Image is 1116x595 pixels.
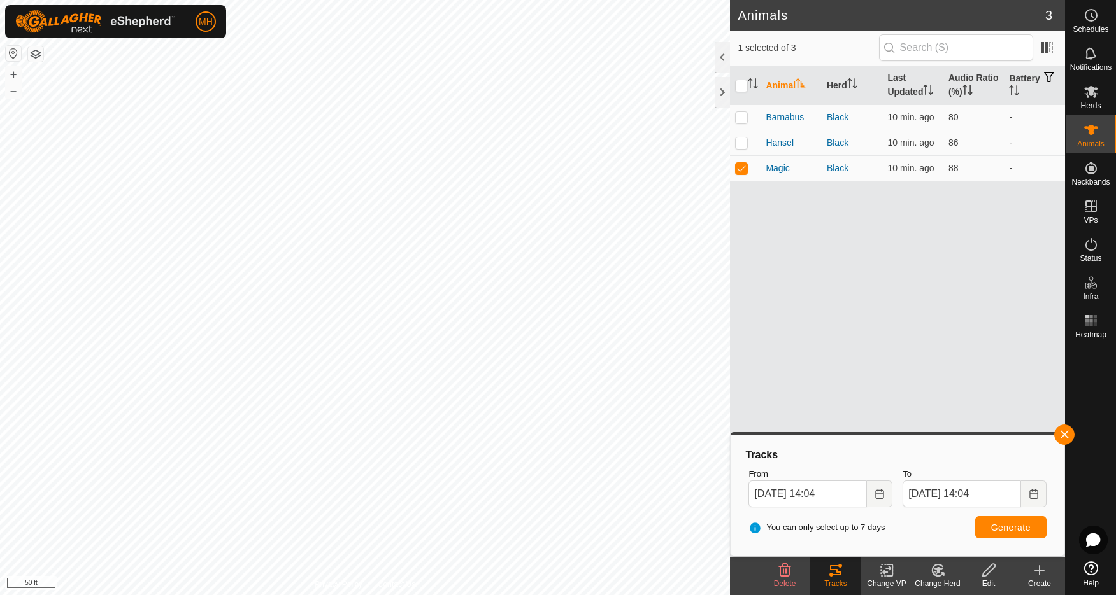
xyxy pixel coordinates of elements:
button: Choose Date [1021,480,1047,507]
p-sorticon: Activate to sort [923,87,933,97]
input: Search (S) [879,34,1033,61]
label: To [903,468,1047,480]
td: - [1004,155,1065,181]
span: Hansel [766,136,794,150]
p-sorticon: Activate to sort [847,80,857,90]
span: Infra [1083,293,1098,300]
span: Schedules [1073,25,1108,33]
button: Reset Map [6,46,21,61]
h2: Animals [738,8,1045,23]
button: + [6,67,21,82]
div: Create [1014,578,1065,589]
div: Change Herd [912,578,963,589]
span: 3 [1045,6,1052,25]
div: Black [827,136,878,150]
div: Change VP [861,578,912,589]
p-sorticon: Activate to sort [748,80,758,90]
a: Contact Us [378,578,415,590]
button: Generate [975,516,1047,538]
label: From [748,468,892,480]
span: Animals [1077,140,1105,148]
span: 88 [948,163,959,173]
span: Generate [991,522,1031,533]
p-sorticon: Activate to sort [1009,87,1019,97]
div: Black [827,162,878,175]
span: MH [199,15,213,29]
div: Tracks [743,447,1052,463]
span: Delete [774,579,796,588]
p-sorticon: Activate to sort [796,80,806,90]
span: VPs [1084,216,1098,224]
span: Notifications [1070,64,1112,71]
td: - [1004,130,1065,155]
img: Gallagher Logo [15,10,175,33]
th: Last Updated [882,66,943,105]
span: Aug 13, 2025, 6:10 PM [887,112,934,122]
button: – [6,83,21,99]
span: Status [1080,255,1101,262]
a: Privacy Policy [315,578,362,590]
button: Map Layers [28,46,43,62]
a: Help [1066,556,1116,592]
th: Audio Ratio (%) [943,66,1005,105]
th: Herd [822,66,883,105]
span: Aug 13, 2025, 6:10 PM [887,137,934,148]
th: Animal [761,66,822,105]
span: Barnabus [766,111,804,124]
div: Tracks [810,578,861,589]
span: Heatmap [1075,331,1106,339]
span: 1 selected of 3 [738,41,878,55]
div: Black [827,111,878,124]
span: 80 [948,112,959,122]
span: Neckbands [1071,178,1110,186]
button: Choose Date [867,480,892,507]
span: Herds [1080,102,1101,109]
span: You can only select up to 7 days [748,521,885,534]
td: - [1004,104,1065,130]
span: Help [1083,579,1099,587]
span: 86 [948,137,959,148]
span: Magic [766,162,789,175]
div: Edit [963,578,1014,589]
p-sorticon: Activate to sort [962,87,973,97]
th: Battery [1004,66,1065,105]
span: Aug 13, 2025, 6:10 PM [887,163,934,173]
